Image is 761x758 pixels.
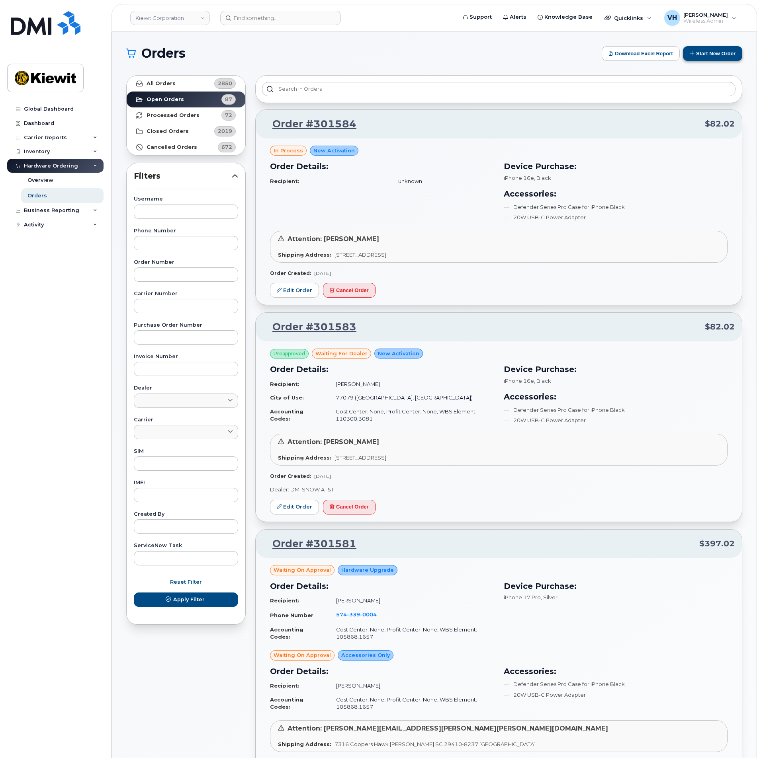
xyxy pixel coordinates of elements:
label: Username [134,197,238,202]
label: Dealer [134,386,238,391]
li: Defender Series Pro Case for iPhone Black [504,203,728,211]
li: 20W USB-C Power Adapter [504,691,728,699]
td: unknown [391,174,494,188]
h3: Order Details: [270,160,494,172]
strong: Order Created: [270,473,311,479]
label: IMEI [134,480,238,485]
span: 2019 [218,127,232,135]
a: Open Orders87 [127,92,245,107]
span: [STREET_ADDRESS] [335,454,386,461]
span: , Black [534,175,551,181]
a: Order #301581 [263,537,356,551]
span: Attention: [PERSON_NAME] [288,235,379,243]
span: [STREET_ADDRESS] [335,251,386,258]
span: , Black [534,378,551,384]
td: [PERSON_NAME] [329,377,494,391]
label: Carrier Number [134,291,238,296]
h3: Order Details: [270,363,494,375]
span: Accessories Only [341,651,390,659]
span: Attention: [PERSON_NAME] [288,438,379,446]
a: Edit Order [270,283,319,298]
span: 0004 [360,611,377,618]
span: Filters [134,170,232,182]
a: Order #301583 [263,320,356,334]
span: Apply Filter [173,596,205,603]
h3: Device Purchase: [504,580,728,592]
span: waiting for dealer [315,350,368,357]
p: Dealer: DMI SNOW AT&T [270,486,728,493]
h3: Order Details: [270,580,494,592]
h3: Order Details: [270,665,494,677]
label: Carrier [134,417,238,423]
a: 5743390004 [336,611,386,618]
span: Attention: [PERSON_NAME][EMAIL_ADDRESS][PERSON_NAME][PERSON_NAME][DOMAIN_NAME] [288,725,608,732]
a: Processed Orders72 [127,107,245,123]
td: [PERSON_NAME] [329,594,494,608]
a: Cancelled Orders672 [127,139,245,155]
strong: Shipping Address: [278,741,331,747]
strong: Closed Orders [147,128,189,134]
span: New Activation [378,350,419,357]
li: 20W USB-C Power Adapter [504,214,728,221]
strong: City of Use: [270,394,304,401]
td: Cost Center: None, Profit Center: None, WBS Element: 105868.1657 [329,623,494,644]
li: Defender Series Pro Case for iPhone Black [504,406,728,414]
label: Invoice Number [134,354,238,359]
a: Closed Orders2019 [127,123,245,139]
span: iPhone 17 Pro [504,594,541,600]
strong: Recipient: [270,381,299,387]
span: 574 [336,611,377,618]
button: Cancel Order [323,283,376,298]
a: Order #301584 [263,117,356,131]
label: Phone Number [134,228,238,234]
li: Defender Series Pro Case for iPhone Black [504,680,728,688]
span: Hardware Upgrade [341,566,394,574]
strong: All Orders [147,80,176,87]
button: Start New Order [683,46,742,61]
span: 672 [221,143,232,151]
span: in process [274,147,303,154]
span: iPhone 16e [504,175,534,181]
h3: Accessories: [504,188,728,200]
td: 77079 ([GEOGRAPHIC_DATA], [GEOGRAPHIC_DATA]) [329,391,494,405]
span: , Silver [541,594,558,600]
span: 7316 Coopers Hawk [PERSON_NAME] SC 29410-8237 [GEOGRAPHIC_DATA] [335,741,536,747]
strong: Recipient: [270,682,299,689]
span: 2850 [218,80,232,87]
strong: Recipient: [270,597,299,604]
strong: Accounting Codes: [270,408,303,422]
span: Reset Filter [170,578,202,586]
td: Cost Center: None, Profit Center: None, WBS Element: 105868.1657 [329,693,494,714]
span: [DATE] [314,473,331,479]
h3: Accessories: [504,665,728,677]
strong: Recipient: [270,178,299,184]
strong: Shipping Address: [278,454,331,461]
strong: Phone Number [270,612,313,618]
span: Waiting On Approval [274,651,331,659]
span: [DATE] [314,270,331,276]
a: Edit Order [270,500,319,514]
button: Download Excel Report [602,46,680,61]
span: 339 [347,611,360,618]
li: 20W USB-C Power Adapter [504,417,728,424]
strong: Accounting Codes: [270,696,303,710]
strong: Open Orders [147,96,184,103]
button: Apply Filter [134,592,238,607]
span: Preapproved [274,350,305,357]
h3: Device Purchase: [504,160,728,172]
button: Reset Filter [134,575,238,589]
span: Waiting On Approval [274,566,331,574]
label: Created By [134,512,238,517]
span: $397.02 [699,538,735,550]
label: Purchase Order Number [134,323,238,328]
label: ServiceNow Task [134,543,238,548]
span: $82.02 [705,118,735,130]
strong: Order Created: [270,270,311,276]
label: Order Number [134,260,238,265]
label: SIM [134,449,238,454]
span: Orders [141,47,186,59]
button: Cancel Order [323,500,376,514]
a: All Orders2850 [127,76,245,92]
